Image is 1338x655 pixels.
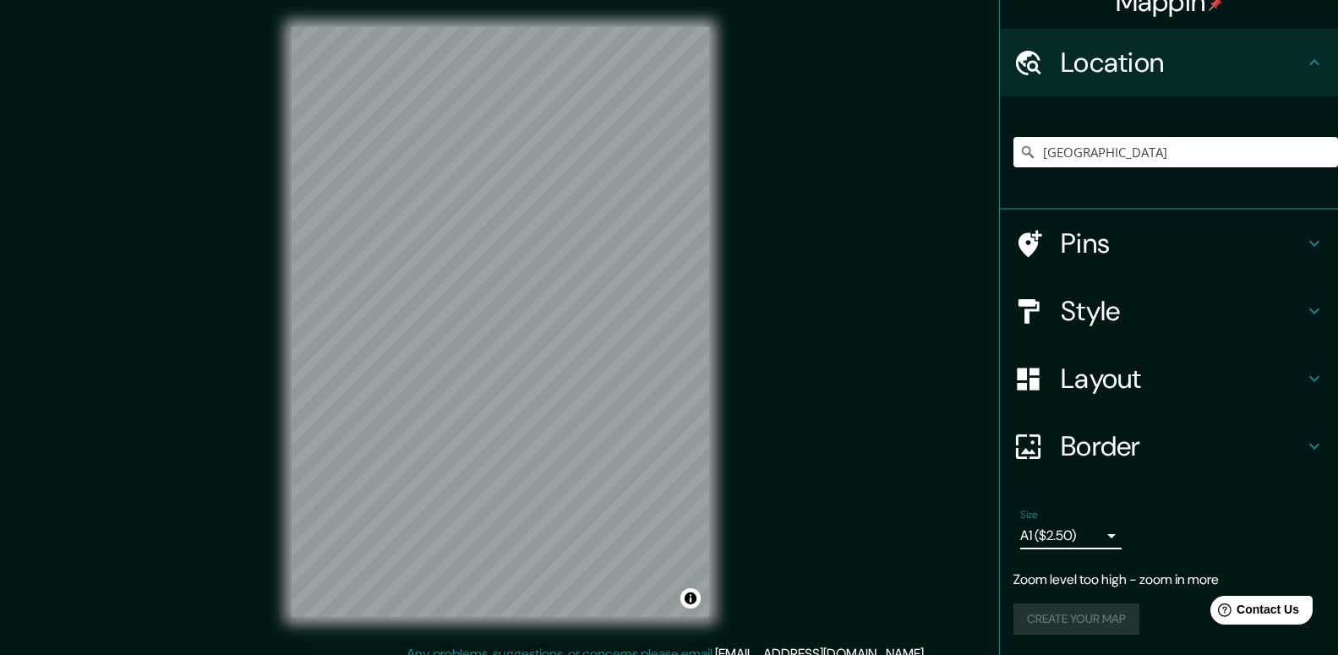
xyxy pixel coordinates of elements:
[1000,412,1338,480] div: Border
[1013,570,1324,590] p: Zoom level too high - zoom in more
[1000,345,1338,412] div: Layout
[1061,362,1304,396] h4: Layout
[1013,137,1338,167] input: Pick your city or area
[1020,508,1038,522] label: Size
[680,588,701,609] button: Toggle attribution
[292,27,709,617] canvas: Map
[1061,429,1304,463] h4: Border
[1020,522,1122,549] div: A1 ($2.50)
[1000,29,1338,96] div: Location
[1000,210,1338,277] div: Pins
[1061,294,1304,328] h4: Style
[1061,227,1304,260] h4: Pins
[1000,277,1338,345] div: Style
[1061,46,1304,79] h4: Location
[1188,589,1319,636] iframe: Help widget launcher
